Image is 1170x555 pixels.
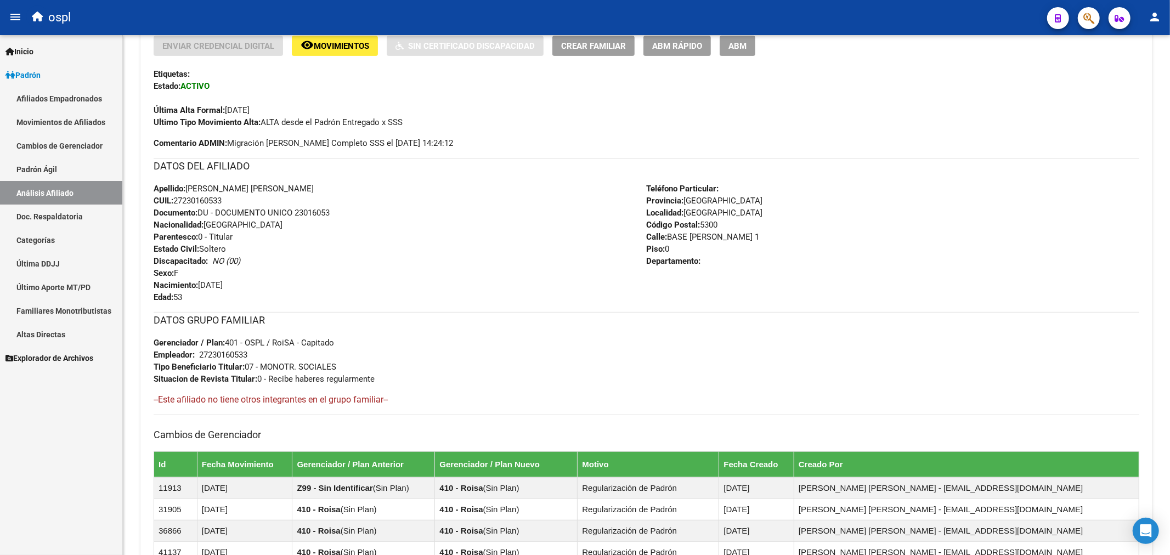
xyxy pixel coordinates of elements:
strong: Situacion de Revista Titular: [154,374,257,384]
div: Open Intercom Messenger [1133,518,1159,544]
td: Regularización de Padrón [578,520,719,541]
strong: Estado Civil: [154,244,199,254]
strong: Gerenciador / Plan: [154,338,225,348]
span: Padrón [5,69,41,81]
span: Sin Plan [486,483,517,492]
strong: 410 - Roisa [297,526,340,535]
strong: Teléfono Particular: [647,184,719,194]
h3: Cambios de Gerenciador [154,427,1139,443]
h4: --Este afiliado no tiene otros integrantes en el grupo familiar-- [154,394,1139,406]
td: [DATE] [719,477,794,499]
td: ( ) [292,499,435,520]
span: ALTA desde el Padrón Entregado x SSS [154,117,403,127]
strong: Edad: [154,292,173,302]
td: ( ) [435,477,578,499]
td: [DATE] [719,499,794,520]
th: Id [154,451,197,477]
strong: Localidad: [647,208,684,218]
strong: Apellido: [154,184,185,194]
span: 0 [647,244,670,254]
div: 27230160533 [199,349,247,361]
span: BASE [PERSON_NAME] 1 [647,232,760,242]
strong: Provincia: [647,196,684,206]
td: [PERSON_NAME] [PERSON_NAME] - [EMAIL_ADDRESS][DOMAIN_NAME] [794,499,1139,520]
th: Creado Por [794,451,1139,477]
span: Crear Familiar [561,41,626,51]
span: Inicio [5,46,33,58]
strong: Etiquetas: [154,69,190,79]
span: Sin Plan [376,483,406,492]
button: ABM Rápido [643,36,711,56]
strong: ACTIVO [180,81,210,91]
span: 27230160533 [154,196,222,206]
span: [DATE] [154,280,223,290]
span: 53 [154,292,182,302]
span: 0 - Titular [154,232,233,242]
td: ( ) [292,520,435,541]
i: NO (00) [212,256,240,266]
button: Sin Certificado Discapacidad [387,36,544,56]
strong: Discapacitado: [154,256,208,266]
strong: 410 - Roisa [439,505,483,514]
span: [GEOGRAPHIC_DATA] [647,208,763,218]
td: [DATE] [719,520,794,541]
td: 11913 [154,477,197,499]
span: Movimientos [314,41,369,51]
strong: Departamento: [647,256,701,266]
strong: CUIL: [154,196,173,206]
span: Sin Plan [343,526,374,535]
span: 07 - MONOTR. SOCIALES [154,362,336,372]
span: [GEOGRAPHIC_DATA] [647,196,763,206]
h3: DATOS DEL AFILIADO [154,158,1139,174]
span: 401 - OSPL / RoiSA - Capitado [154,338,334,348]
strong: Nacimiento: [154,280,198,290]
strong: Ultimo Tipo Movimiento Alta: [154,117,261,127]
span: ABM [728,41,747,51]
span: [PERSON_NAME] [PERSON_NAME] [154,184,314,194]
td: Regularización de Padrón [578,477,719,499]
th: Gerenciador / Plan Nuevo [435,451,578,477]
button: Crear Familiar [552,36,635,56]
span: Sin Plan [486,505,517,514]
th: Motivo [578,451,719,477]
td: 31905 [154,499,197,520]
strong: 410 - Roisa [297,505,340,514]
span: Soltero [154,244,226,254]
mat-icon: person [1148,10,1161,24]
span: DU - DOCUMENTO UNICO 23016053 [154,208,330,218]
button: Movimientos [292,36,378,56]
strong: Sexo: [154,268,174,278]
strong: Piso: [647,244,665,254]
strong: Z99 - Sin Identificar [297,483,372,492]
td: [DATE] [197,520,292,541]
td: 36866 [154,520,197,541]
button: ABM [720,36,755,56]
td: [PERSON_NAME] [PERSON_NAME] - [EMAIL_ADDRESS][DOMAIN_NAME] [794,477,1139,499]
span: ABM Rápido [652,41,702,51]
span: [GEOGRAPHIC_DATA] [154,220,282,230]
strong: Calle: [647,232,668,242]
span: Sin Plan [486,526,517,535]
strong: Estado: [154,81,180,91]
strong: Documento: [154,208,197,218]
td: ( ) [435,520,578,541]
strong: Código Postal: [647,220,700,230]
th: Gerenciador / Plan Anterior [292,451,435,477]
span: F [154,268,178,278]
strong: Nacionalidad: [154,220,204,230]
span: [DATE] [154,105,250,115]
td: ( ) [435,499,578,520]
span: ospl [48,5,71,30]
strong: Tipo Beneficiario Titular: [154,362,245,372]
span: 5300 [647,220,718,230]
button: Enviar Credencial Digital [154,36,283,56]
strong: Última Alta Formal: [154,105,225,115]
th: Fecha Movimiento [197,451,292,477]
h3: DATOS GRUPO FAMILIAR [154,313,1139,328]
strong: 410 - Roisa [439,526,483,535]
span: Migración [PERSON_NAME] Completo SSS el [DATE] 14:24:12 [154,137,453,149]
td: [PERSON_NAME] [PERSON_NAME] - [EMAIL_ADDRESS][DOMAIN_NAME] [794,520,1139,541]
td: [DATE] [197,477,292,499]
span: 0 - Recibe haberes regularmente [154,374,375,384]
th: Fecha Creado [719,451,794,477]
